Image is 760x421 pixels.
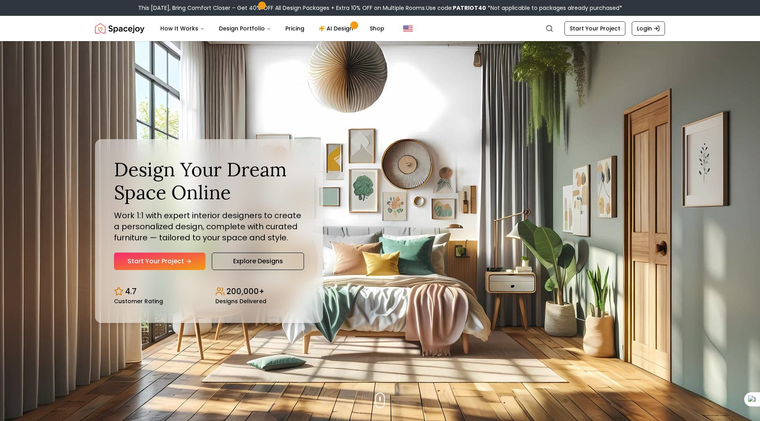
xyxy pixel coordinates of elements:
img: United States [403,24,413,33]
div: This [DATE], Bring Comfort Closer – Get 40% OFF All Design Packages + Extra 10% OFF on Multiple R... [138,4,622,12]
a: Spacejoy [95,21,144,36]
span: *Not applicable to packages already purchased* [486,4,622,12]
a: Login [632,21,665,36]
p: Work 1:1 with expert interior designers to create a personalized design, complete with curated fu... [114,210,304,243]
nav: Global [95,16,665,41]
b: PATRIOT40 [453,4,486,12]
a: AI Design [312,21,362,36]
a: Pricing [279,21,311,36]
p: 4.7 [125,286,137,297]
a: Start Your Project [564,21,625,36]
p: 200,000+ [226,286,264,297]
h1: Design Your Dream Space Online [114,158,304,204]
nav: Main [154,21,391,36]
a: Start Your Project [114,253,205,270]
a: Explore Designs [212,253,304,270]
button: How It Works [154,21,211,36]
span: Use code: [426,4,486,12]
button: Design Portfolio [213,21,277,36]
div: Design stats [114,279,304,304]
small: Designs Delivered [215,298,266,304]
img: Spacejoy Logo [95,21,144,36]
small: Customer Rating [114,298,163,304]
a: Shop [363,21,391,36]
